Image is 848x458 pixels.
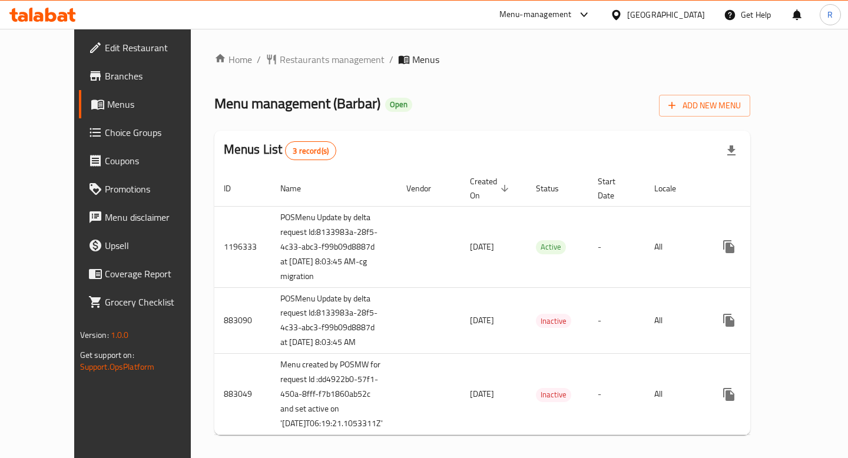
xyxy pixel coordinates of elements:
[705,171,837,207] th: Actions
[79,260,216,288] a: Coverage Report
[214,52,751,67] nav: breadcrumb
[105,267,206,281] span: Coverage Report
[105,69,206,83] span: Branches
[271,354,397,435] td: Menu created by POSMW for request Id :dd4922b0-57f1-450a-8fff-f7b1860ab52c and set active on '[DA...
[668,98,741,113] span: Add New Menu
[588,354,645,435] td: -
[406,181,446,195] span: Vendor
[105,41,206,55] span: Edit Restaurant
[659,95,750,117] button: Add New Menu
[598,174,631,203] span: Start Date
[645,206,705,287] td: All
[224,141,336,160] h2: Menus List
[588,206,645,287] td: -
[214,52,252,67] a: Home
[79,90,216,118] a: Menus
[271,206,397,287] td: POSMenu Update by delta request Id:8133983a-28f5-4c33-abc3-f99b09d8887d at [DATE] 8:03:45 AM-cg m...
[79,62,216,90] a: Branches
[107,97,206,111] span: Menus
[79,288,216,316] a: Grocery Checklist
[79,175,216,203] a: Promotions
[743,233,771,261] button: Change Status
[645,287,705,354] td: All
[285,141,336,160] div: Total records count
[214,287,271,354] td: 883090
[389,52,393,67] li: /
[105,295,206,309] span: Grocery Checklist
[105,154,206,168] span: Coupons
[280,52,385,67] span: Restaurants management
[412,52,439,67] span: Menus
[827,8,833,21] span: R
[79,203,216,231] a: Menu disclaimer
[266,52,385,67] a: Restaurants management
[627,8,705,21] div: [GEOGRAPHIC_DATA]
[645,354,705,435] td: All
[743,306,771,334] button: Change Status
[224,181,246,195] span: ID
[214,171,837,436] table: enhanced table
[743,380,771,409] button: Change Status
[499,8,572,22] div: Menu-management
[111,327,129,343] span: 1.0.0
[214,354,271,435] td: 883049
[385,98,412,112] div: Open
[588,287,645,354] td: -
[715,233,743,261] button: more
[105,210,206,224] span: Menu disclaimer
[80,359,155,374] a: Support.OpsPlatform
[286,145,336,157] span: 3 record(s)
[470,239,494,254] span: [DATE]
[470,313,494,328] span: [DATE]
[79,118,216,147] a: Choice Groups
[79,147,216,175] a: Coupons
[717,137,746,165] div: Export file
[80,327,109,343] span: Version:
[79,34,216,62] a: Edit Restaurant
[105,125,206,140] span: Choice Groups
[536,240,566,254] span: Active
[214,206,271,287] td: 1196333
[105,238,206,253] span: Upsell
[79,231,216,260] a: Upsell
[536,181,574,195] span: Status
[715,306,743,334] button: more
[280,181,316,195] span: Name
[470,174,512,203] span: Created On
[536,388,571,401] span: Inactive
[105,182,206,196] span: Promotions
[654,181,691,195] span: Locale
[536,314,571,328] div: Inactive
[385,99,412,109] span: Open
[271,287,397,354] td: POSMenu Update by delta request Id:8133983a-28f5-4c33-abc3-f99b09d8887d at [DATE] 8:03:45 AM
[715,380,743,409] button: more
[536,314,571,328] span: Inactive
[214,90,380,117] span: Menu management ( Barbar )
[257,52,261,67] li: /
[80,347,134,363] span: Get support on:
[470,386,494,401] span: [DATE]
